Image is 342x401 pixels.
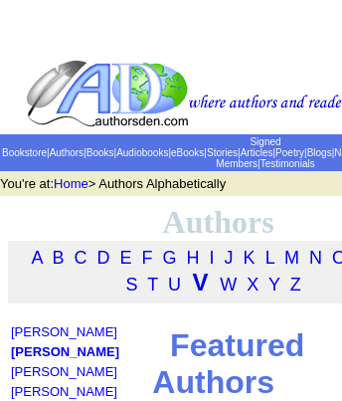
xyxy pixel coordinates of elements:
[210,248,215,268] a: I
[31,248,42,268] a: A
[309,248,322,268] a: N
[265,248,274,268] a: L
[220,275,237,295] a: W
[307,147,332,158] a: Blogs
[207,147,238,158] a: Stories
[2,136,281,158] a: Signed Bookstore
[268,275,280,295] a: Y
[11,384,117,399] a: [PERSON_NAME]
[11,339,16,344] img: shim.gif
[119,248,131,268] a: E
[152,327,304,400] b: Featured Authors
[163,204,274,240] font: Authors
[11,379,16,384] img: shim.gif
[52,248,64,268] a: B
[284,248,299,268] a: M
[116,147,168,158] a: Audiobooks
[11,324,117,339] a: [PERSON_NAME]
[260,158,315,169] a: Testimonials
[142,248,153,268] a: F
[147,275,158,295] a: T
[86,147,114,158] a: Books
[54,176,88,191] a: Home
[247,275,258,295] a: X
[11,364,117,379] a: [PERSON_NAME]
[168,275,181,295] a: U
[225,248,234,268] a: J
[244,248,256,268] a: K
[193,269,209,296] a: V
[241,147,273,158] a: Articles
[275,147,304,158] a: Poetry
[74,248,86,268] a: C
[187,248,200,268] a: H
[96,248,109,268] a: D
[11,359,16,364] img: shim.gif
[125,275,137,295] a: S
[163,248,177,268] a: G
[171,147,204,158] a: eBooks
[50,147,84,158] a: Authors
[11,344,119,359] a: [PERSON_NAME]
[290,275,301,295] a: Z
